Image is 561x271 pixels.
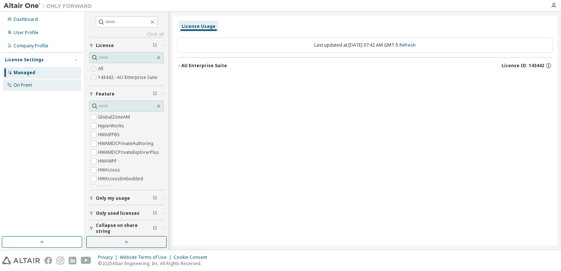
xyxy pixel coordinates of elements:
[98,157,118,166] label: HWAWPF
[177,37,553,53] div: Last updated at: [DATE] 07:42 AM GMT-5
[81,257,91,264] img: youtube.svg
[174,254,211,260] div: Cookie Consent
[69,257,76,264] img: linkedin.svg
[98,130,121,139] label: HWAIFPBS
[153,225,157,231] span: Clear filter
[44,257,52,264] img: facebook.svg
[89,190,164,206] button: Only my usage
[96,43,114,48] span: License
[120,254,174,260] div: Website Terms of Use
[14,17,38,22] div: Dashboard
[181,63,227,69] div: AU Enterprise Suite
[89,205,164,221] button: Only used licenses
[96,223,153,234] span: Collapse on share string
[98,174,145,183] label: HWAccessEmbedded
[98,139,155,148] label: HWAMDCPrivateAuthoring
[98,183,123,192] label: HWActivate
[98,113,131,122] label: GlobalZoneAM
[89,220,164,236] button: Collapse on share string
[98,122,126,130] label: HyperWorks
[153,210,157,216] span: Clear filter
[14,30,39,36] div: User Profile
[98,64,105,73] label: All
[5,57,44,63] div: License Settings
[4,2,95,10] img: Altair One
[89,31,164,37] a: Clear all
[14,70,35,76] div: Managed
[502,63,544,69] span: License ID: 143442
[89,37,164,54] button: License
[153,43,157,48] span: Clear filter
[182,24,216,29] div: License Usage
[153,91,157,97] span: Clear filter
[96,210,140,216] span: Only used licenses
[14,43,48,49] div: Company Profile
[96,195,130,201] span: Only my usage
[96,91,115,97] span: Feature
[98,148,160,157] label: HWAMDCPrivateExplorerPlus
[153,195,157,201] span: Clear filter
[177,58,553,74] button: AU Enterprise SuiteLicense ID: 143442
[98,166,122,174] label: HWAccess
[399,42,416,48] a: Refresh
[98,260,211,267] p: © 2025 Altair Engineering, Inc. All Rights Reserved.
[98,254,120,260] div: Privacy
[2,257,40,264] img: altair_logo.svg
[89,86,164,102] button: Feature
[57,257,64,264] img: instagram.svg
[14,82,32,88] div: On Prem
[98,73,159,82] label: 143442 - AU Enterprise Suite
